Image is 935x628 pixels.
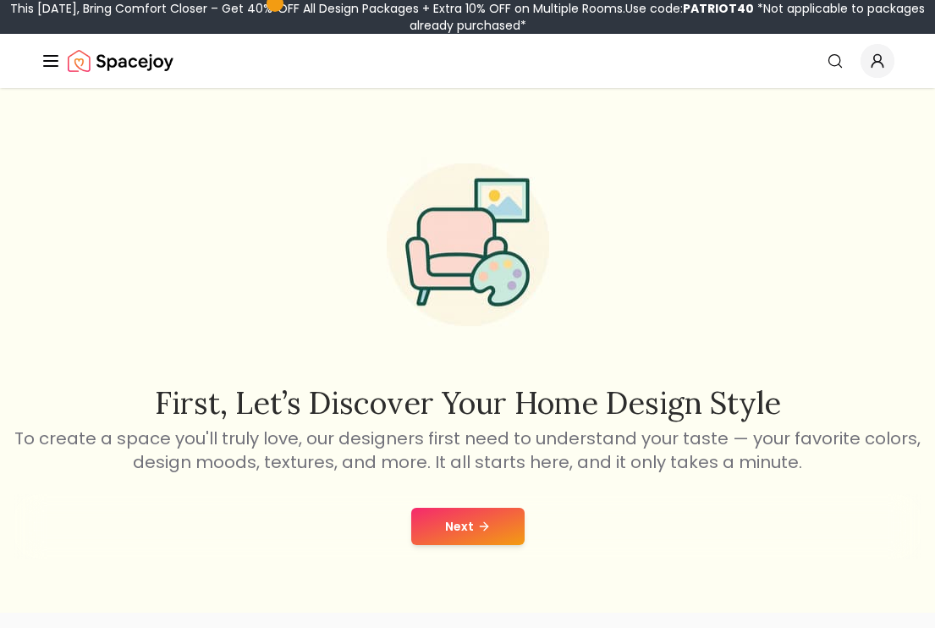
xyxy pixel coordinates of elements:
nav: Global [41,34,894,88]
img: Spacejoy Logo [68,44,173,78]
h2: First, let’s discover your home design style [14,386,921,420]
a: Spacejoy [68,44,173,78]
button: Next [411,508,525,545]
img: Start Style Quiz Illustration [360,136,576,353]
p: To create a space you'll truly love, our designers first need to understand your taste — your fav... [14,427,921,474]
